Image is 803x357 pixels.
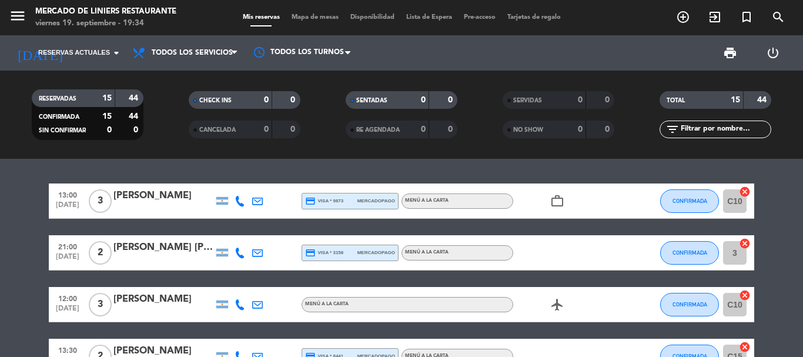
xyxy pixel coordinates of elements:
i: cancel [739,238,751,249]
span: CONFIRMADA [672,301,707,308]
span: 2 [89,241,112,265]
span: 13:00 [53,188,82,201]
i: credit_card [305,248,316,258]
span: Menú A LA CARTA [405,198,449,203]
span: Tarjetas de regalo [501,14,567,21]
span: [DATE] [53,201,82,215]
strong: 0 [578,125,583,134]
strong: 0 [421,125,426,134]
strong: 15 [731,96,740,104]
input: Filtrar por nombre... [680,123,771,136]
span: Mis reservas [237,14,286,21]
span: Todos los servicios [152,49,233,57]
strong: 0 [133,126,140,134]
strong: 0 [448,125,455,134]
i: arrow_drop_down [109,46,123,60]
span: RESERVADAS [39,96,76,102]
strong: 0 [290,125,297,134]
strong: 0 [421,96,426,104]
i: turned_in_not [740,10,754,24]
span: TOTAL [667,98,685,104]
span: NO SHOW [513,127,543,133]
span: RE AGENDADA [356,127,400,133]
span: Pre-acceso [458,14,501,21]
i: [DATE] [9,40,71,66]
i: search [771,10,785,24]
strong: 0 [290,96,297,104]
span: Mapa de mesas [286,14,344,21]
i: cancel [739,341,751,353]
i: exit_to_app [708,10,722,24]
strong: 15 [102,94,112,102]
span: CONFIRMADA [672,198,707,204]
div: [PERSON_NAME] [PERSON_NAME] [113,240,213,255]
span: [DATE] [53,305,82,318]
span: Menú A LA CARTA [405,250,449,255]
span: CONFIRMADA [39,114,79,120]
span: 12:00 [53,291,82,305]
span: Reservas actuales [38,48,110,58]
button: CONFIRMADA [660,293,719,316]
i: filter_list [665,122,680,136]
strong: 0 [264,125,269,134]
span: visa * 3158 [305,248,343,258]
div: viernes 19. septiembre - 19:34 [35,18,176,29]
div: [PERSON_NAME] [113,188,213,203]
span: 3 [89,293,112,316]
i: power_settings_new [766,46,780,60]
div: LOG OUT [751,35,794,71]
span: visa * 9873 [305,196,343,206]
span: 3 [89,189,112,213]
i: cancel [739,289,751,301]
i: cancel [739,186,751,198]
span: Disponibilidad [344,14,400,21]
i: airplanemode_active [550,298,564,312]
i: work_outline [550,194,564,208]
span: [DATE] [53,253,82,266]
span: SENTADAS [356,98,387,104]
span: CHECK INS [199,98,232,104]
div: Mercado de Liniers Restaurante [35,6,176,18]
span: CANCELADA [199,127,236,133]
strong: 0 [605,96,612,104]
strong: 0 [605,125,612,134]
span: Lista de Espera [400,14,458,21]
span: 21:00 [53,239,82,253]
span: Menú A LA CARTA [305,302,349,306]
strong: 0 [264,96,269,104]
strong: 44 [129,94,140,102]
span: 13:30 [53,343,82,356]
strong: 0 [107,126,112,134]
button: CONFIRMADA [660,241,719,265]
span: mercadopago [357,249,395,256]
strong: 15 [102,112,112,121]
span: SERVIDAS [513,98,542,104]
span: print [723,46,737,60]
div: [PERSON_NAME] [113,292,213,307]
strong: 0 [448,96,455,104]
button: CONFIRMADA [660,189,719,213]
button: menu [9,7,26,29]
span: SIN CONFIRMAR [39,128,86,134]
strong: 44 [129,112,140,121]
span: CONFIRMADA [672,249,707,256]
i: credit_card [305,196,316,206]
i: menu [9,7,26,25]
i: add_circle_outline [676,10,690,24]
strong: 44 [757,96,769,104]
strong: 0 [578,96,583,104]
span: mercadopago [357,197,395,205]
